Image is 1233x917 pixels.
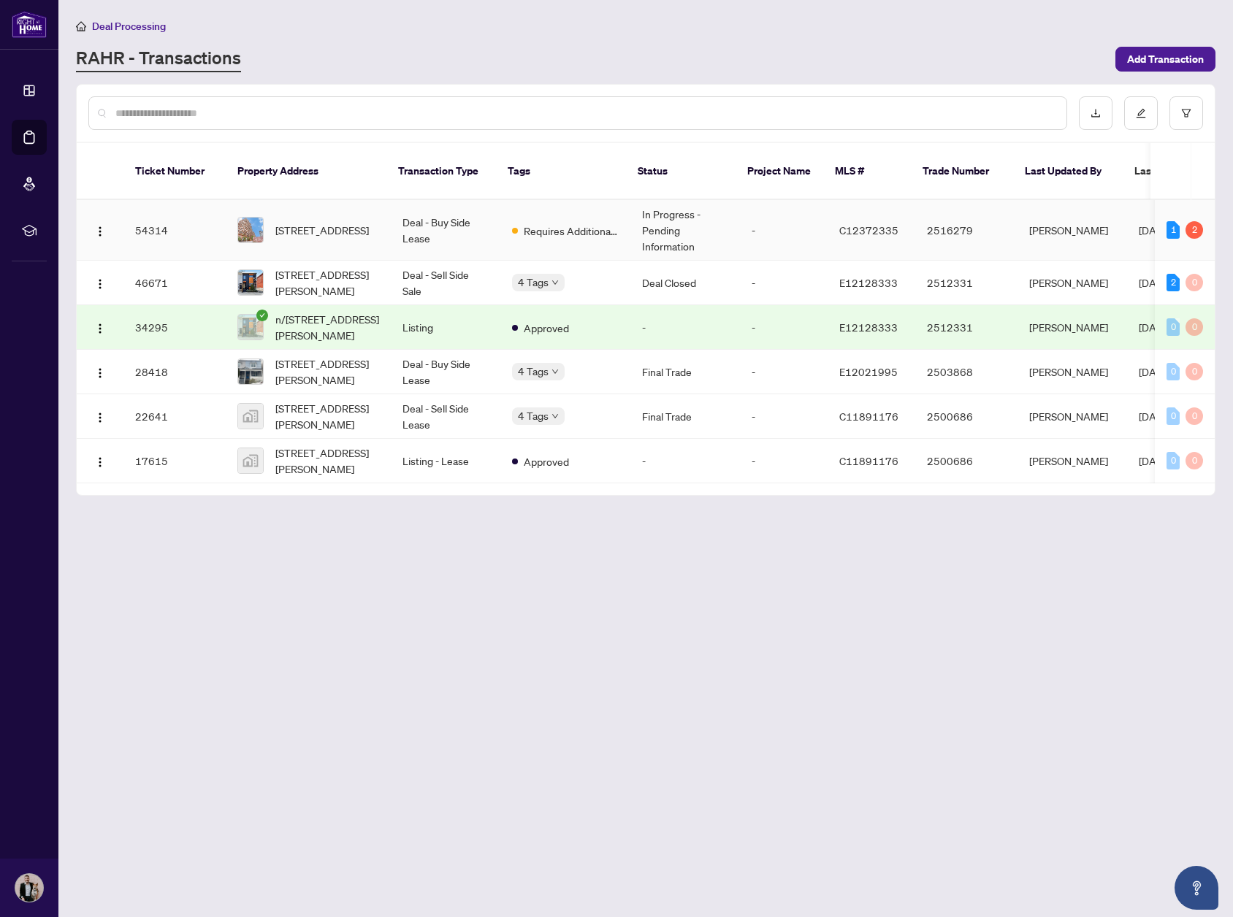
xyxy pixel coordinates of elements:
div: 0 [1167,363,1180,380]
span: Requires Additional Docs [524,223,619,239]
span: E12021995 [839,365,898,378]
th: Status [626,143,736,200]
button: Logo [88,315,112,339]
span: [DATE] [1139,276,1171,289]
td: Deal - Sell Side Lease [391,394,500,439]
td: 22641 [123,394,226,439]
td: Deal - Buy Side Lease [391,200,500,261]
td: - [740,350,828,394]
span: home [76,21,86,31]
span: n/[STREET_ADDRESS][PERSON_NAME] [275,311,379,343]
td: Deal - Buy Side Lease [391,350,500,394]
th: Last Updated By [1013,143,1123,200]
div: 1 [1167,221,1180,239]
span: [STREET_ADDRESS] [275,222,369,238]
th: MLS # [823,143,911,200]
span: C12372335 [839,223,898,237]
td: - [740,200,828,261]
button: Add Transaction [1115,47,1215,72]
img: Logo [94,412,106,423]
td: 2500686 [915,439,1018,483]
div: 2 [1167,274,1180,291]
img: Logo [94,278,106,290]
td: Deal - Sell Side Sale [391,261,500,305]
a: RAHR - Transactions [76,46,241,72]
span: edit [1136,108,1146,118]
span: [STREET_ADDRESS][PERSON_NAME] [275,356,379,388]
span: Last Modified Date [1134,163,1224,179]
span: 4 Tags [518,274,549,291]
span: [DATE] [1139,365,1171,378]
div: 0 [1186,274,1203,291]
span: [DATE] [1139,410,1171,423]
img: thumbnail-img [238,270,263,295]
div: 0 [1186,318,1203,336]
div: 0 [1186,452,1203,469]
span: [STREET_ADDRESS][PERSON_NAME] [275,266,379,299]
td: 2512331 [915,305,1018,350]
span: [STREET_ADDRESS][PERSON_NAME] [275,445,379,477]
img: thumbnail-img [238,218,263,242]
div: 0 [1186,407,1203,425]
button: Open asap [1175,866,1218,910]
span: Approved [524,320,569,336]
button: filter [1169,96,1203,130]
td: Deal Closed [630,261,740,305]
span: download [1091,108,1101,118]
th: Trade Number [911,143,1013,200]
td: 46671 [123,261,226,305]
td: 34295 [123,305,226,350]
button: edit [1124,96,1158,130]
td: - [740,439,828,483]
button: download [1079,96,1112,130]
span: 4 Tags [518,407,549,424]
span: 4 Tags [518,363,549,380]
span: down [551,368,559,375]
td: Final Trade [630,350,740,394]
td: [PERSON_NAME] [1018,261,1127,305]
span: Approved [524,453,569,469]
th: Tags [496,143,626,200]
td: [PERSON_NAME] [1018,439,1127,483]
span: [DATE] [1139,321,1171,334]
img: logo [12,11,47,38]
span: C11891176 [839,410,898,423]
img: thumbnail-img [238,359,263,384]
td: 2512331 [915,261,1018,305]
td: 2516279 [915,200,1018,261]
td: [PERSON_NAME] [1018,200,1127,261]
td: - [740,305,828,350]
span: E12128333 [839,276,898,289]
button: Logo [88,218,112,242]
td: Listing [391,305,500,350]
span: [STREET_ADDRESS][PERSON_NAME] [275,400,379,432]
td: [PERSON_NAME] [1018,350,1127,394]
td: 2503868 [915,350,1018,394]
td: - [740,394,828,439]
img: Logo [94,226,106,237]
button: Logo [88,271,112,294]
td: In Progress - Pending Information [630,200,740,261]
span: Add Transaction [1127,47,1204,71]
span: [DATE] [1139,454,1171,467]
span: check-circle [256,310,268,321]
td: 28418 [123,350,226,394]
td: Listing - Lease [391,439,500,483]
td: - [740,261,828,305]
span: C11891176 [839,454,898,467]
div: 0 [1167,318,1180,336]
td: 54314 [123,200,226,261]
td: [PERSON_NAME] [1018,394,1127,439]
span: filter [1181,108,1191,118]
span: down [551,279,559,286]
button: Logo [88,449,112,472]
th: Transaction Type [386,143,496,200]
img: thumbnail-img [238,315,263,339]
span: E12128333 [839,321,898,334]
td: 2500686 [915,394,1018,439]
th: Ticket Number [123,143,226,200]
td: [PERSON_NAME] [1018,305,1127,350]
div: 2 [1186,221,1203,239]
img: thumbnail-img [238,404,263,429]
img: Logo [94,323,106,334]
